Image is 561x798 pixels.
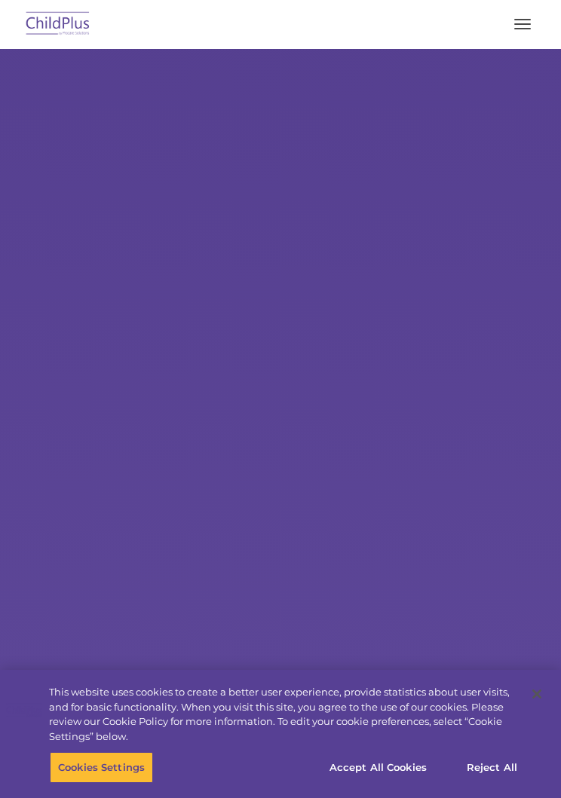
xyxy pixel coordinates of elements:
[23,7,93,42] img: ChildPlus by Procare Solutions
[50,751,153,783] button: Cookies Settings
[321,751,435,783] button: Accept All Cookies
[49,685,521,744] div: This website uses cookies to create a better user experience, provide statistics about user visit...
[445,751,539,783] button: Reject All
[520,677,553,711] button: Close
